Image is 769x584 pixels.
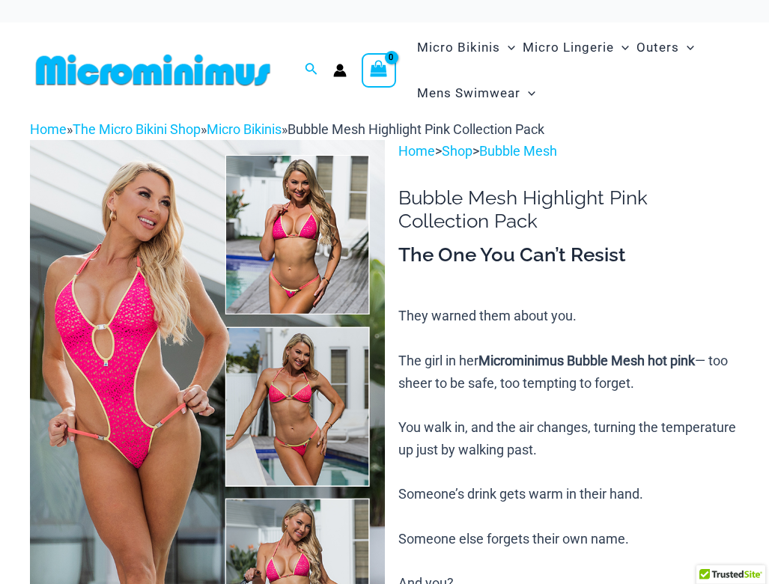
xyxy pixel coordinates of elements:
span: Menu Toggle [500,28,515,67]
a: OutersMenu ToggleMenu Toggle [633,25,698,70]
nav: Site Navigation [411,22,739,118]
span: Menu Toggle [679,28,694,67]
a: Shop [442,143,472,159]
span: Bubble Mesh Highlight Pink Collection Pack [288,121,544,137]
span: Outers [636,28,679,67]
span: Micro Bikinis [417,28,500,67]
h3: The One You Can’t Resist [398,243,739,268]
b: Microminimus Bubble Mesh hot pink [478,353,695,368]
a: Home [398,143,435,159]
a: View Shopping Cart, empty [362,53,396,88]
a: Bubble Mesh [479,143,557,159]
span: Mens Swimwear [417,74,520,112]
p: > > [398,140,739,162]
span: Micro Lingerie [523,28,614,67]
a: Search icon link [305,61,318,79]
h1: Bubble Mesh Highlight Pink Collection Pack [398,186,739,233]
a: Micro LingerieMenu ToggleMenu Toggle [519,25,633,70]
a: Micro Bikinis [207,121,282,137]
span: Menu Toggle [520,74,535,112]
a: Mens SwimwearMenu ToggleMenu Toggle [413,70,539,116]
a: The Micro Bikini Shop [73,121,201,137]
span: Menu Toggle [614,28,629,67]
span: » » » [30,121,544,137]
a: Micro BikinisMenu ToggleMenu Toggle [413,25,519,70]
img: MM SHOP LOGO FLAT [30,53,276,87]
a: Account icon link [333,64,347,77]
a: Home [30,121,67,137]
